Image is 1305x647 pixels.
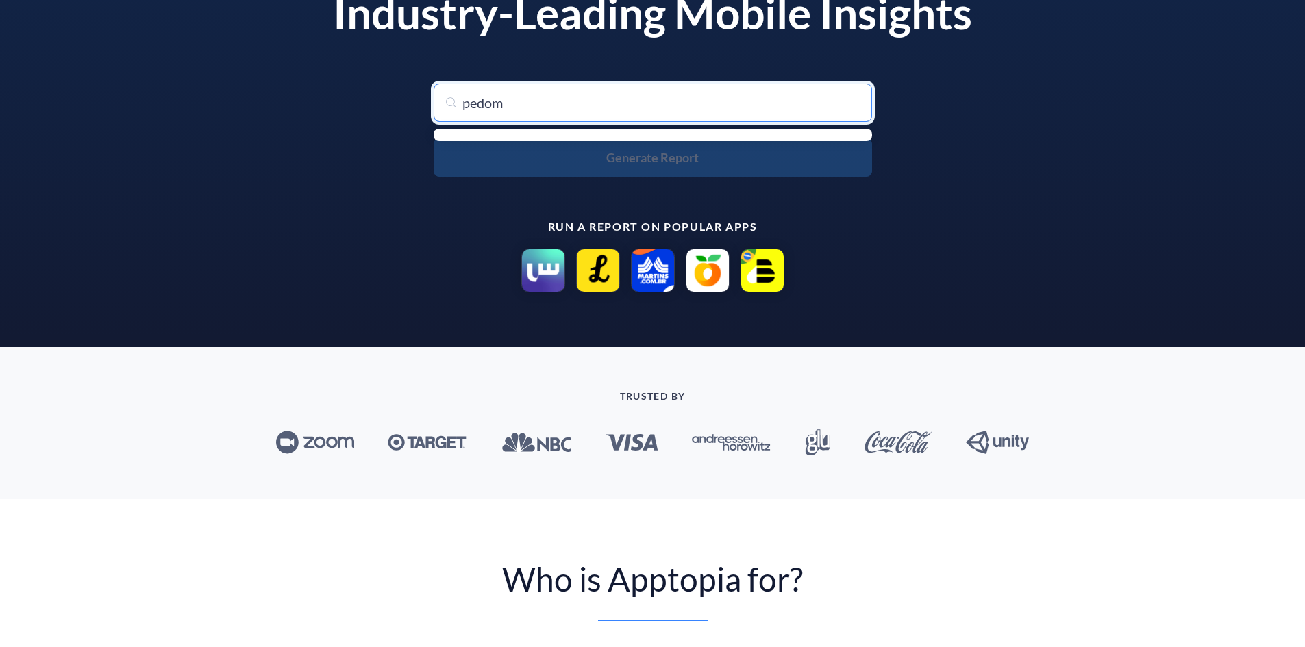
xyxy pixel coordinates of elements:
[606,434,658,451] img: Visa_Inc._logo.svg
[865,431,932,453] img: Coca-Cola_logo.svg
[317,220,989,233] p: Run a report on popular apps
[576,249,620,292] img: LIVSHO – Live Shopping app icon
[501,432,571,453] img: NBC_logo.svg
[160,559,1146,599] p: Who is Apptopia for?
[434,129,872,141] ul: menu-options
[631,249,675,292] img: Martins Atacado Online icon
[966,431,1029,454] img: Unity_Technologies_logo.svg
[276,431,354,454] img: Zoom_logo.svg
[741,249,784,292] img: Parceiro BEES Brasil icon
[692,434,771,451] img: Andreessen_Horowitz_new_logo.svg
[160,391,1146,402] p: TRUSTED BY
[521,249,565,292] img: Siin - سين icon
[686,249,730,292] img: Frubana icon
[388,434,467,451] img: Target_logo.svg
[805,429,830,455] img: Glu_Mobile_logo.svg
[434,84,872,122] input: Search for your app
